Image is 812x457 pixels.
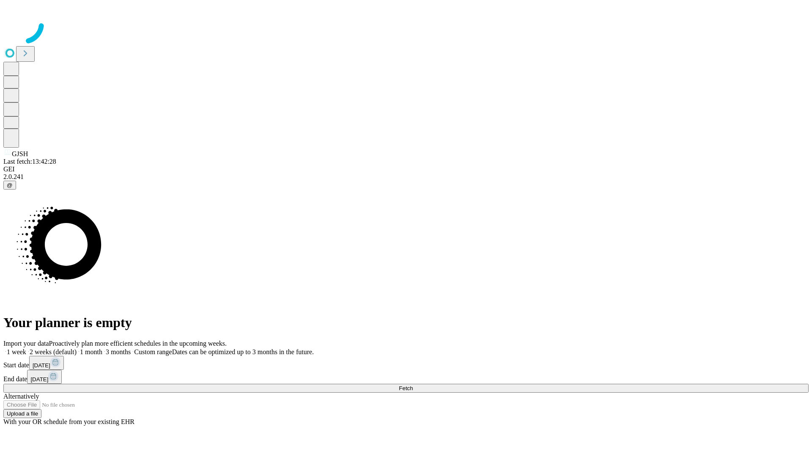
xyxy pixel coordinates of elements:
[12,150,28,157] span: GJSH
[3,356,809,370] div: Start date
[134,348,172,355] span: Custom range
[30,376,48,383] span: [DATE]
[3,384,809,393] button: Fetch
[29,356,64,370] button: [DATE]
[30,348,77,355] span: 2 weeks (default)
[49,340,227,347] span: Proactively plan more efficient schedules in the upcoming weeks.
[33,362,50,369] span: [DATE]
[3,418,134,425] span: With your OR schedule from your existing EHR
[7,182,13,188] span: @
[3,315,809,330] h1: Your planner is empty
[3,173,809,181] div: 2.0.241
[3,393,39,400] span: Alternatively
[3,370,809,384] div: End date
[3,158,56,165] span: Last fetch: 13:42:28
[3,409,41,418] button: Upload a file
[3,165,809,173] div: GEI
[172,348,314,355] span: Dates can be optimized up to 3 months in the future.
[7,348,26,355] span: 1 week
[27,370,62,384] button: [DATE]
[80,348,102,355] span: 1 month
[399,385,413,391] span: Fetch
[106,348,131,355] span: 3 months
[3,181,16,190] button: @
[3,340,49,347] span: Import your data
